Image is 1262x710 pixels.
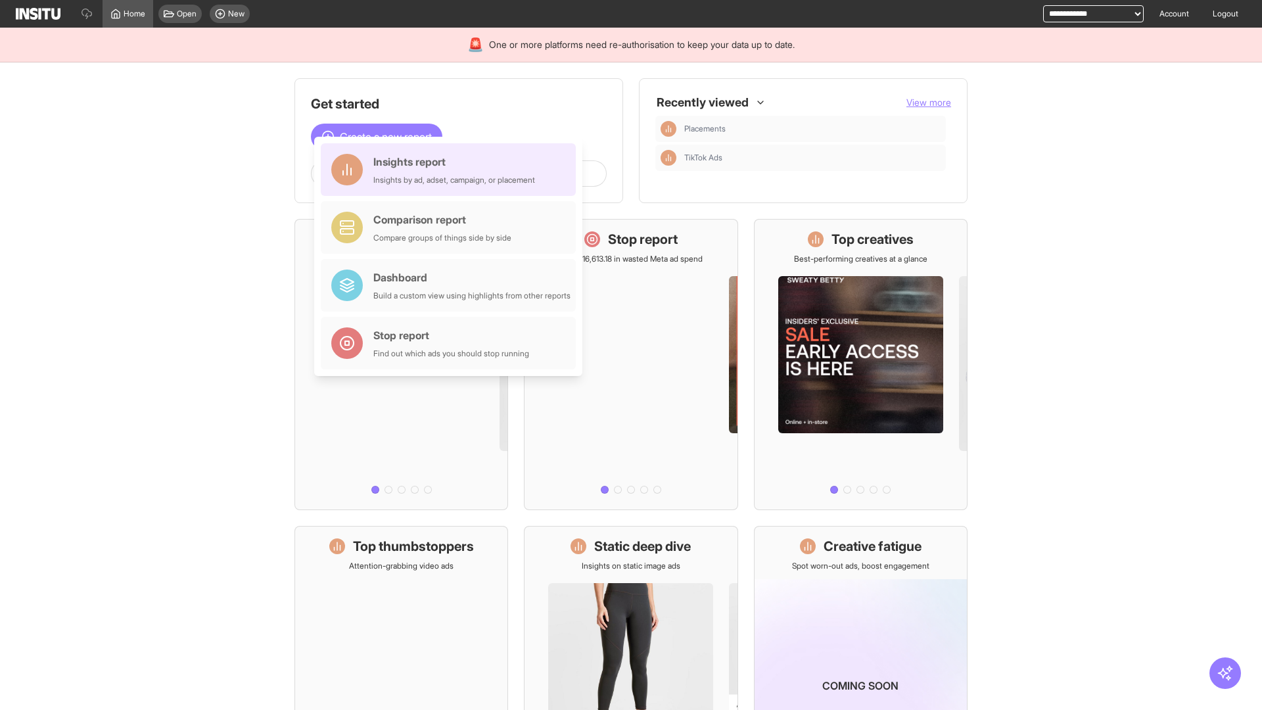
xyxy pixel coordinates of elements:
div: Insights [661,121,676,137]
span: Placements [684,124,941,134]
p: Best-performing creatives at a glance [794,254,927,264]
button: View more [906,96,951,109]
span: Open [177,9,197,19]
div: Dashboard [373,270,571,285]
p: Attention-grabbing video ads [349,561,454,571]
a: Stop reportSave £16,613.18 in wasted Meta ad spend [524,219,737,510]
h1: Stop report [608,230,678,248]
h1: Static deep dive [594,537,691,556]
h1: Get started [311,95,607,113]
span: Create a new report [340,129,432,145]
div: 🚨 [467,35,484,54]
a: Top creativesBest-performing creatives at a glance [754,219,968,510]
span: Home [124,9,145,19]
span: TikTok Ads [684,153,722,163]
div: Build a custom view using highlights from other reports [373,291,571,301]
div: Insights [661,150,676,166]
span: TikTok Ads [684,153,941,163]
h1: Top creatives [831,230,914,248]
div: Stop report [373,327,529,343]
div: Compare groups of things side by side [373,233,511,243]
a: What's live nowSee all active ads instantly [294,219,508,510]
p: Insights on static image ads [582,561,680,571]
div: Insights report [373,154,535,170]
span: Placements [684,124,726,134]
div: Comparison report [373,212,511,227]
div: Insights by ad, adset, campaign, or placement [373,175,535,185]
img: Logo [16,8,60,20]
span: View more [906,97,951,108]
span: New [228,9,245,19]
p: Save £16,613.18 in wasted Meta ad spend [559,254,703,264]
h1: Top thumbstoppers [353,537,474,556]
span: One or more platforms need re-authorisation to keep your data up to date. [489,38,795,51]
div: Find out which ads you should stop running [373,348,529,359]
button: Create a new report [311,124,442,150]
